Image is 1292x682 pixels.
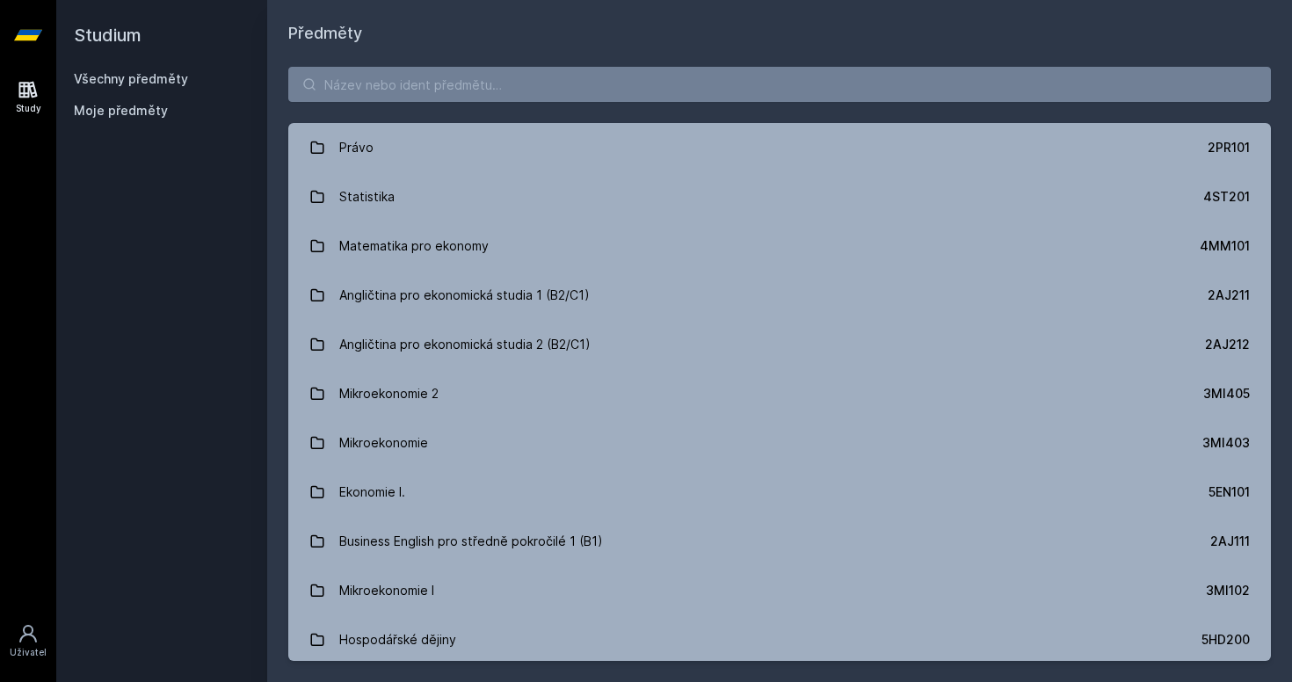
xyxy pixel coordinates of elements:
[288,468,1271,517] a: Ekonomie I. 5EN101
[339,179,395,214] div: Statistika
[288,271,1271,320] a: Angličtina pro ekonomická studia 1 (B2/C1) 2AJ211
[1208,287,1250,304] div: 2AJ211
[4,614,53,668] a: Uživatel
[16,102,41,115] div: Study
[1201,631,1250,649] div: 5HD200
[339,573,434,608] div: Mikroekonomie I
[339,524,603,559] div: Business English pro středně pokročilé 1 (B1)
[339,475,405,510] div: Ekonomie I.
[1208,139,1250,156] div: 2PR101
[288,566,1271,615] a: Mikroekonomie I 3MI102
[10,646,47,659] div: Uživatel
[339,376,439,411] div: Mikroekonomie 2
[1203,385,1250,403] div: 3MI405
[1205,336,1250,353] div: 2AJ212
[288,123,1271,172] a: Právo 2PR101
[288,320,1271,369] a: Angličtina pro ekonomická studia 2 (B2/C1) 2AJ212
[4,70,53,124] a: Study
[1210,533,1250,550] div: 2AJ111
[288,221,1271,271] a: Matematika pro ekonomy 4MM101
[74,102,168,120] span: Moje předměty
[339,327,591,362] div: Angličtina pro ekonomická studia 2 (B2/C1)
[1200,237,1250,255] div: 4MM101
[1206,582,1250,599] div: 3MI102
[288,172,1271,221] a: Statistika 4ST201
[339,229,489,264] div: Matematika pro ekonomy
[288,615,1271,664] a: Hospodářské dějiny 5HD200
[288,369,1271,418] a: Mikroekonomie 2 3MI405
[288,21,1271,46] h1: Předměty
[288,418,1271,468] a: Mikroekonomie 3MI403
[288,67,1271,102] input: Název nebo ident předmětu…
[339,130,374,165] div: Právo
[1202,434,1250,452] div: 3MI403
[339,622,456,657] div: Hospodářské dějiny
[339,278,590,313] div: Angličtina pro ekonomická studia 1 (B2/C1)
[339,425,428,461] div: Mikroekonomie
[288,517,1271,566] a: Business English pro středně pokročilé 1 (B1) 2AJ111
[1203,188,1250,206] div: 4ST201
[1209,483,1250,501] div: 5EN101
[74,71,188,86] a: Všechny předměty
